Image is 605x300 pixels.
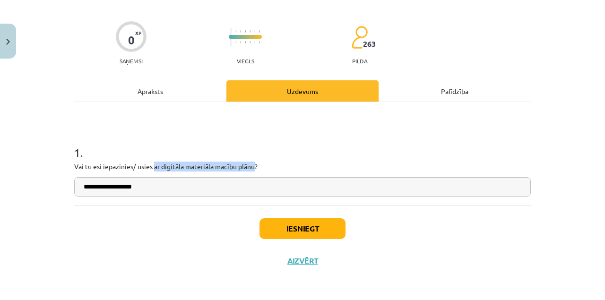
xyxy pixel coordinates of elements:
p: Viegls [237,58,254,64]
div: Palīdzība [379,80,531,102]
img: icon-short-line-57e1e144782c952c97e751825c79c345078a6d821885a25fce030b3d8c18986b.svg [240,30,241,33]
h1: 1 . [74,129,531,159]
span: XP [135,30,141,35]
img: icon-short-line-57e1e144782c952c97e751825c79c345078a6d821885a25fce030b3d8c18986b.svg [254,41,255,43]
img: icon-close-lesson-0947bae3869378f0d4975bcd49f059093ad1ed9edebbc8119c70593378902aed.svg [6,39,10,45]
button: Aizvērt [285,256,320,266]
img: icon-long-line-d9ea69661e0d244f92f715978eff75569469978d946b2353a9bb055b3ed8787d.svg [231,28,232,46]
img: icon-short-line-57e1e144782c952c97e751825c79c345078a6d821885a25fce030b3d8c18986b.svg [245,30,246,33]
button: Iesniegt [259,218,346,239]
div: 0 [128,34,135,47]
img: icon-short-line-57e1e144782c952c97e751825c79c345078a6d821885a25fce030b3d8c18986b.svg [240,41,241,43]
p: Saņemsi [116,58,147,64]
img: icon-short-line-57e1e144782c952c97e751825c79c345078a6d821885a25fce030b3d8c18986b.svg [235,30,236,33]
img: icon-short-line-57e1e144782c952c97e751825c79c345078a6d821885a25fce030b3d8c18986b.svg [245,41,246,43]
p: Vai tu esi iepazinies/-usies ar digitāla materiāla macību plānu? [74,162,531,171]
span: 263 [363,40,376,48]
div: Apraksts [74,80,226,102]
img: icon-short-line-57e1e144782c952c97e751825c79c345078a6d821885a25fce030b3d8c18986b.svg [254,30,255,33]
div: Uzdevums [226,80,379,102]
img: icon-short-line-57e1e144782c952c97e751825c79c345078a6d821885a25fce030b3d8c18986b.svg [259,30,260,33]
img: icon-short-line-57e1e144782c952c97e751825c79c345078a6d821885a25fce030b3d8c18986b.svg [259,41,260,43]
img: icon-short-line-57e1e144782c952c97e751825c79c345078a6d821885a25fce030b3d8c18986b.svg [235,41,236,43]
img: students-c634bb4e5e11cddfef0936a35e636f08e4e9abd3cc4e673bd6f9a4125e45ecb1.svg [351,26,368,49]
p: pilda [352,58,367,64]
